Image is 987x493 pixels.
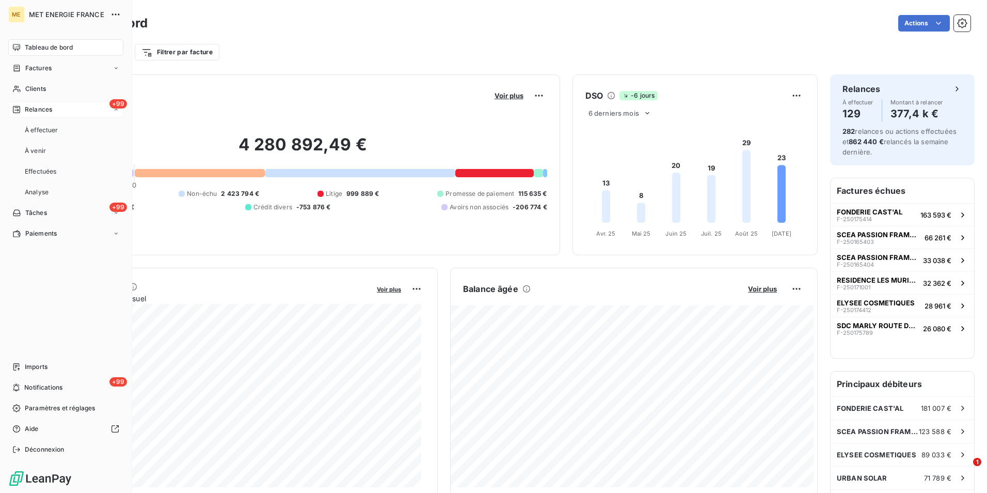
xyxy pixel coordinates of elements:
span: RESIDENCE LES MURIERS [837,276,919,284]
tspan: Avr. 25 [596,230,615,237]
h4: 129 [842,105,873,122]
span: Chiffre d'affaires mensuel [58,293,370,304]
span: 26 080 € [923,325,951,333]
a: Aide [8,421,123,437]
span: F-250171001 [837,284,870,290]
span: relances ou actions effectuées et relancés la semaine dernière. [842,127,957,156]
span: FONDERIE CAST'AL [837,208,902,216]
span: F-250175414 [837,216,872,222]
span: Clients [25,84,46,94]
span: F-250165403 [837,239,874,245]
span: ELYSEE COSMETIQUES [837,299,915,307]
span: Aide [25,424,39,434]
span: Avoirs non associés [450,203,508,212]
span: À effectuer [25,126,58,135]
span: SCEA PASSION FRAMBOISES [837,230,920,239]
tspan: Mai 25 [631,230,650,237]
span: 862 440 € [849,137,883,146]
span: Notifications [24,383,62,392]
button: Actions [898,15,950,32]
span: 66 261 € [925,234,951,242]
h4: 377,4 k € [890,105,943,122]
button: Filtrer par facture [135,44,219,60]
span: -206 774 € [513,203,547,212]
span: 28 961 € [925,302,951,310]
span: +99 [109,377,127,387]
span: -6 jours [619,91,658,100]
span: F-250165404 [837,261,874,268]
span: MET ENERGIE FRANCE [29,10,104,19]
span: 2 423 794 € [221,189,259,198]
span: Voir plus [495,91,523,100]
span: 123 588 € [919,427,951,436]
button: ELYSEE COSMETIQUESF-25017441228 961 € [831,294,974,317]
span: F-250175789 [837,330,873,336]
span: 89 033 € [921,451,951,459]
button: FONDERIE CAST'ALF-250175414163 593 € [831,203,974,226]
span: 32 362 € [923,279,951,287]
span: 0 [132,181,136,189]
span: Factures [25,64,52,73]
span: Promesse de paiement [445,189,514,198]
h6: Principaux débiteurs [831,372,974,396]
span: 181 007 € [921,404,951,412]
button: RESIDENCE LES MURIERSF-25017100132 362 € [831,271,974,294]
img: Logo LeanPay [8,470,72,487]
span: 6 derniers mois [588,109,639,117]
span: SCEA PASSION FRAMBOISES [837,427,919,436]
h6: DSO [585,89,603,102]
span: Non-échu [187,189,217,198]
h6: Factures échues [831,178,974,203]
span: À venir [25,146,46,156]
span: 71 789 € [924,474,951,482]
h6: Balance âgée [463,283,518,295]
span: +99 [109,99,127,109]
h2: 4 280 892,49 € [58,134,547,165]
span: 282 [842,127,855,135]
span: Montant à relancer [890,99,943,105]
tspan: Juil. 25 [701,230,722,237]
span: F-250174412 [837,307,871,313]
span: Effectuées [25,167,57,176]
span: Relances [25,105,52,114]
span: Voir plus [377,286,401,293]
span: Litige [326,189,342,198]
span: Paramètres et réglages [25,404,95,413]
tspan: Juin 25 [665,230,687,237]
button: SCEA PASSION FRAMBOISESF-25016540433 038 € [831,249,974,271]
span: 1 [973,458,981,466]
button: SCEA PASSION FRAMBOISESF-25016540366 261 € [831,226,974,249]
span: Imports [25,362,47,372]
span: -753 876 € [296,203,331,212]
span: FONDERIE CAST'AL [837,404,903,412]
button: SDC MARLY ROUTE DE L ETANGF-25017578926 080 € [831,317,974,340]
span: Déconnexion [25,445,65,454]
button: Voir plus [374,284,404,294]
span: 115 635 € [518,189,547,198]
span: 163 593 € [920,211,951,219]
button: Voir plus [491,91,527,100]
span: Crédit divers [253,203,292,212]
span: Paiements [25,229,57,238]
tspan: Août 25 [735,230,758,237]
span: 33 038 € [923,256,951,265]
span: Tâches [25,208,47,218]
span: +99 [109,203,127,212]
span: SCEA PASSION FRAMBOISES [837,253,919,261]
span: Tableau de bord [25,43,73,52]
span: URBAN SOLAR [837,474,887,482]
span: ELYSEE COSMETIQUES [837,451,916,459]
button: Voir plus [745,284,780,294]
div: ME [8,6,25,23]
span: 999 889 € [346,189,379,198]
iframe: Intercom live chat [952,458,977,483]
h6: Relances [842,83,880,95]
span: Analyse [25,188,49,197]
tspan: [DATE] [772,230,791,237]
span: SDC MARLY ROUTE DE L ETANG [837,321,919,330]
span: À effectuer [842,99,873,105]
span: Voir plus [748,285,777,293]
